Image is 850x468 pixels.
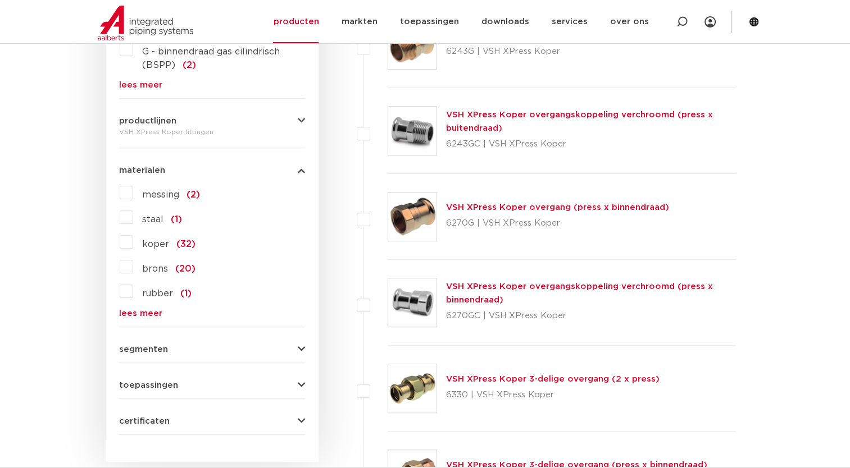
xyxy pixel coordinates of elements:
[119,417,305,425] button: certificaten
[119,345,305,354] button: segmenten
[446,43,668,61] p: 6243G | VSH XPress Koper
[176,240,196,249] span: (32)
[446,386,660,404] p: 6330 | VSH XPress Koper
[119,417,170,425] span: certificaten
[142,264,168,273] span: brons
[180,289,192,298] span: (1)
[142,240,169,249] span: koper
[446,203,669,212] a: VSH XPress Koper overgang (press x binnendraad)
[142,215,163,224] span: staal
[187,190,200,199] span: (2)
[175,264,196,273] span: (20)
[388,364,437,412] img: Thumbnail for VSH XPress Koper 3-delige overgang (2 x press)
[446,111,713,132] a: VSH XPress Koper overgangskoppeling verchroomd (press x buitendraad)
[119,117,176,125] span: productlijnen
[119,309,305,318] a: lees meer
[446,135,737,153] p: 6243GC | VSH XPress Koper
[119,345,168,354] span: segmenten
[119,81,305,89] a: lees meer
[388,278,437,327] img: Thumbnail for VSH XPress Koper overgangskoppeling verchroomd (press x binnendraad)
[446,282,713,304] a: VSH XPress Koper overgangskoppeling verchroomd (press x binnendraad)
[183,61,196,70] span: (2)
[142,47,280,70] span: G - binnendraad gas cilindrisch (BSPP)
[388,192,437,241] img: Thumbnail for VSH XPress Koper overgang (press x binnendraad)
[388,21,437,69] img: Thumbnail for VSH XPress Koper overgang (press x buitendraad)
[171,215,182,224] span: (1)
[388,107,437,155] img: Thumbnail for VSH XPress Koper overgangskoppeling verchroomd (press x buitendraad)
[142,190,179,199] span: messing
[142,289,173,298] span: rubber
[119,117,305,125] button: productlijnen
[119,125,305,139] div: VSH XPress Koper fittingen
[446,375,660,383] a: VSH XPress Koper 3-delige overgang (2 x press)
[446,214,669,232] p: 6270G | VSH XPress Koper
[119,381,178,389] span: toepassingen
[119,381,305,389] button: toepassingen
[446,307,737,325] p: 6270GC | VSH XPress Koper
[119,166,165,175] span: materialen
[119,166,305,175] button: materialen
